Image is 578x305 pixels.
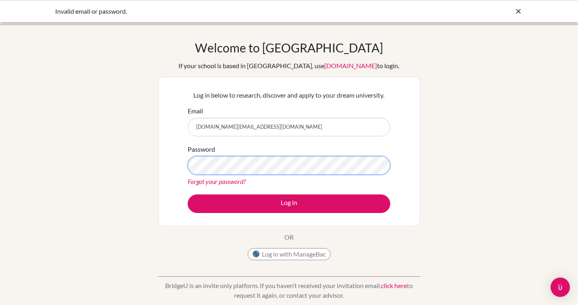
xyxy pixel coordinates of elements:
[188,106,203,116] label: Email
[188,144,215,154] label: Password
[179,61,400,71] div: If your school is based in [GEOGRAPHIC_DATA], use to login.
[325,62,377,69] a: [DOMAIN_NAME]
[195,40,383,55] h1: Welcome to [GEOGRAPHIC_DATA]
[551,278,570,297] div: Open Intercom Messenger
[56,6,402,16] div: Invalid email or password.
[158,281,420,300] p: BridgeU is an invite only platform. If you haven’t received your invitation email, to request it ...
[188,178,246,185] a: Forgot your password?
[381,282,407,289] a: click here
[188,194,390,213] button: Log in
[188,90,390,100] p: Log in below to research, discover and apply to your dream university.
[284,232,294,242] p: OR
[248,248,331,260] button: Log in with ManageBac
